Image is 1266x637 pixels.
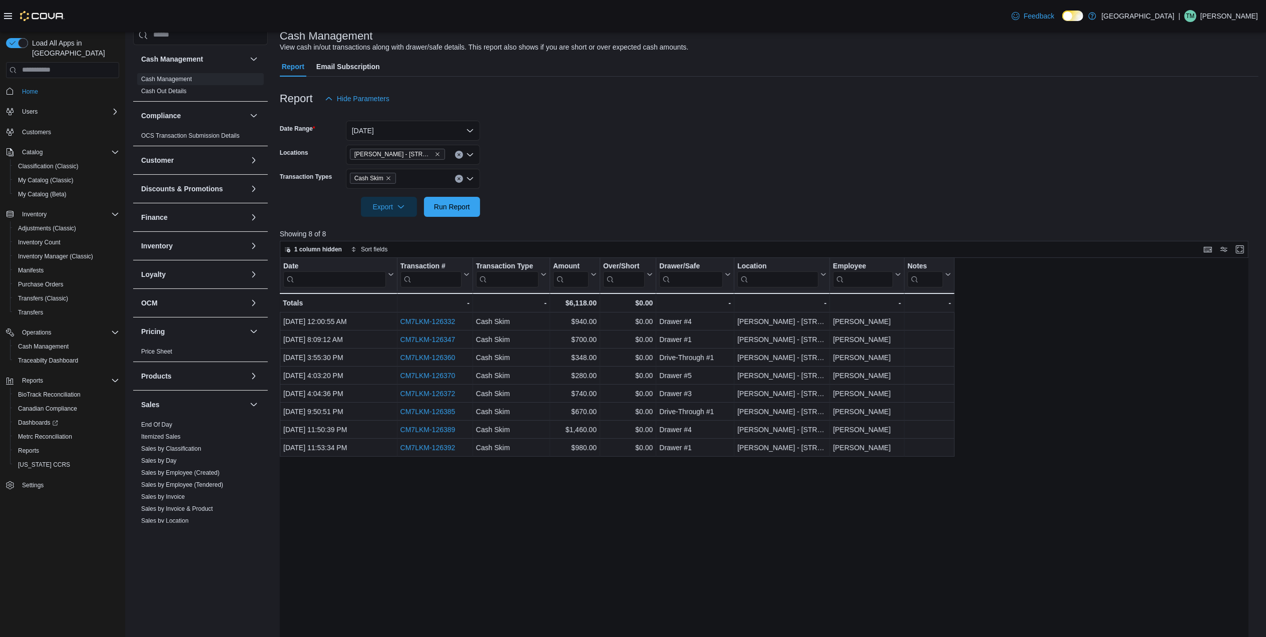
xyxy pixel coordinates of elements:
span: Transfers (Classic) [18,294,68,302]
button: Transaction Type [476,261,547,287]
span: Moore - 105 SE 19th St [350,149,445,160]
h3: Pricing [141,327,165,337]
a: CM7LKM-126389 [400,426,455,434]
button: Cash Management [141,54,246,64]
span: Transfers (Classic) [14,292,119,304]
button: Canadian Compliance [10,402,123,416]
button: OCM [248,297,260,309]
span: Adjustments (Classic) [18,224,76,232]
div: Cash Skim [476,352,547,364]
span: Reports [18,447,39,455]
div: Sales [133,419,268,591]
h3: Cash Management [141,54,203,64]
button: My Catalog (Classic) [10,173,123,187]
h3: Finance [141,212,168,222]
div: Notes [908,261,943,287]
div: Drive-Through #1 [659,406,731,418]
button: Home [2,84,123,99]
button: Pricing [248,326,260,338]
a: Customers [18,126,55,138]
button: Compliance [248,110,260,122]
div: [DATE] 11:53:34 PM [283,442,394,454]
a: Traceabilty Dashboard [14,355,82,367]
div: - [908,297,951,309]
span: Transfers [14,306,119,318]
span: Transfers [18,308,43,316]
span: Manifests [14,264,119,276]
a: My Catalog (Classic) [14,174,78,186]
h3: OCM [141,298,158,308]
button: Inventory [2,207,123,221]
span: Dashboards [18,419,58,427]
button: Operations [2,326,123,340]
a: Sales by Employee (Created) [141,469,220,476]
p: [PERSON_NAME] [1200,10,1258,22]
div: $0.00 [603,315,653,328]
div: Date [283,261,386,287]
span: Home [22,88,38,96]
div: $740.00 [553,388,597,400]
div: Drawer #3 [659,388,731,400]
div: [PERSON_NAME] - [STREET_ADDRESS] [737,406,826,418]
nav: Complex example [6,80,119,519]
div: [PERSON_NAME] - [STREET_ADDRESS] [737,370,826,382]
button: Users [18,106,42,118]
div: Drawer #1 [659,334,731,346]
div: Cash Management [133,73,268,101]
p: Showing 8 of 8 [280,229,1258,239]
div: [PERSON_NAME] [833,424,901,436]
div: Location [737,261,818,271]
label: Locations [280,149,308,157]
button: Location [737,261,826,287]
a: Sales by Location [141,517,189,524]
a: Dashboards [14,417,62,429]
div: View cash in/out transactions along with drawer/safe details. This report also shows if you are s... [280,42,689,53]
button: Products [141,371,246,381]
div: Date [283,261,386,271]
a: Sales by Invoice [141,493,185,500]
input: Dark Mode [1062,11,1083,21]
div: [PERSON_NAME] [833,388,901,400]
a: Cash Management [141,76,192,83]
span: My Catalog (Classic) [14,174,119,186]
span: Settings [18,479,119,491]
div: - [737,297,826,309]
button: Classification (Classic) [10,159,123,173]
button: Remove Moore - 105 SE 19th St from selection in this group [435,151,441,157]
div: Compliance [133,130,268,146]
button: Finance [141,212,246,222]
h3: Discounts & Promotions [141,184,223,194]
a: Inventory Count [14,236,65,248]
div: Drive-Through #1 [659,352,731,364]
button: Customers [2,125,123,139]
div: [DATE] 9:50:51 PM [283,406,394,418]
a: Home [18,86,42,98]
div: Notes [908,261,943,271]
button: Customer [141,155,246,165]
span: Run Report [434,202,470,212]
a: Inventory Manager (Classic) [14,250,97,262]
button: Cash Management [248,53,260,65]
button: Products [248,370,260,382]
button: Operations [18,327,56,339]
button: Clear input [455,151,463,159]
button: Hide Parameters [321,89,393,109]
button: Open list of options [466,175,474,183]
div: Tre Mace [1184,10,1196,22]
span: Traceabilty Dashboard [14,355,119,367]
div: Amount [553,261,589,287]
span: BioTrack Reconciliation [14,389,119,401]
span: Catalog [22,148,43,156]
span: Cash Skim [350,173,396,184]
span: Cash Management [18,343,69,351]
span: Dark Mode [1062,21,1063,22]
div: [DATE] 4:03:20 PM [283,370,394,382]
span: Operations [22,329,52,337]
button: Settings [2,478,123,492]
div: Drawer #5 [659,370,731,382]
span: Dashboards [14,417,119,429]
a: My Catalog (Beta) [14,188,71,200]
h3: Customer [141,155,174,165]
span: Traceabilty Dashboard [18,357,78,365]
button: BioTrack Reconciliation [10,388,123,402]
